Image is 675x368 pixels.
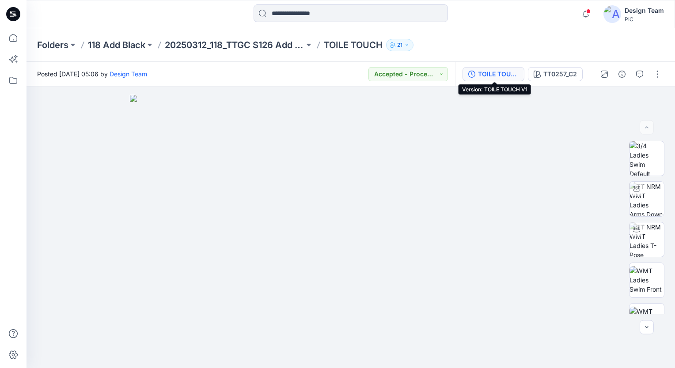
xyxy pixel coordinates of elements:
button: 21 [386,39,413,51]
span: Posted [DATE] 05:06 by [37,69,147,79]
button: Details [615,67,629,81]
a: Folders [37,39,68,51]
a: 20250312_118_TTGC S126 Add Black Time & Tru [165,39,304,51]
div: Design Team [625,5,664,16]
div: PIC [625,16,664,23]
img: 3/4 Ladies Swim Default [629,141,664,176]
img: TT NRM WMT Ladies Arms Down [629,182,664,216]
div: TT0257_C2 [543,69,577,79]
img: WMT Ladies Swim Back [629,307,664,334]
button: TOILE TOUCH V1 [463,67,524,81]
img: avatar [603,5,621,23]
p: TOILE TOUCH [324,39,383,51]
img: WMT Ladies Swim Front [629,266,664,294]
img: eyJhbGciOiJIUzI1NiIsImtpZCI6IjAiLCJzbHQiOiJzZXMiLCJ0eXAiOiJKV1QifQ.eyJkYXRhIjp7InR5cGUiOiJzdG9yYW... [130,95,572,368]
a: 118 Add Black [88,39,145,51]
a: Design Team [110,70,147,78]
div: TOILE TOUCH V1 [478,69,519,79]
button: TT0257_C2 [528,67,583,81]
p: 21 [397,40,402,50]
img: TT NRM WMT Ladies T-Pose [629,222,664,257]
